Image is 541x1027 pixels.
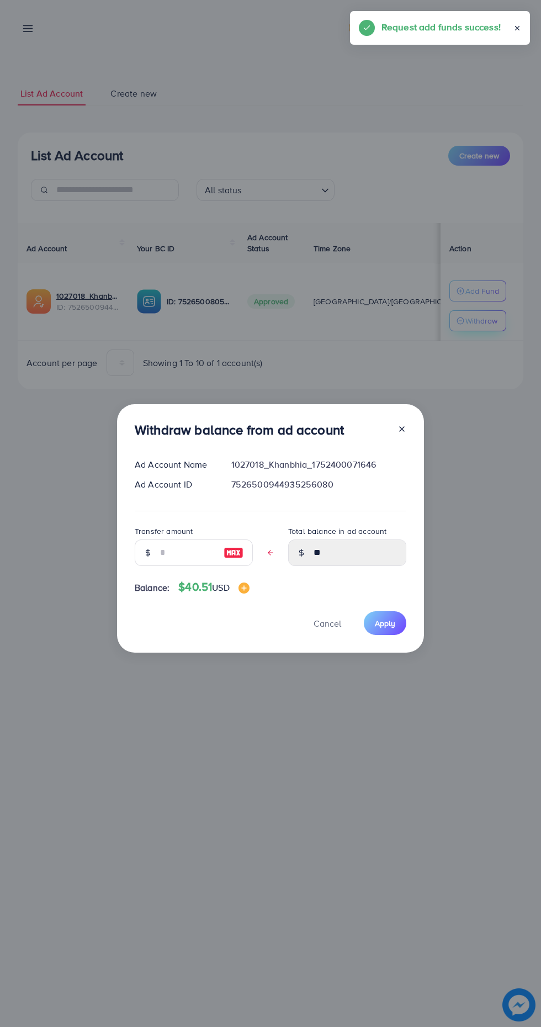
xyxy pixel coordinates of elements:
[238,583,250,594] img: image
[364,611,406,635] button: Apply
[224,546,243,559] img: image
[222,478,415,491] div: 7526500944935256080
[381,20,501,34] h5: Request add funds success!
[314,617,341,629] span: Cancel
[222,458,415,471] div: 1027018_Khanbhia_1752400071646
[300,611,355,635] button: Cancel
[135,581,169,594] span: Balance:
[135,526,193,537] label: Transfer amount
[126,458,222,471] div: Ad Account Name
[178,580,249,594] h4: $40.51
[126,478,222,491] div: Ad Account ID
[375,618,395,629] span: Apply
[135,422,344,438] h3: Withdraw balance from ad account
[212,581,229,594] span: USD
[288,526,386,537] label: Total balance in ad account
